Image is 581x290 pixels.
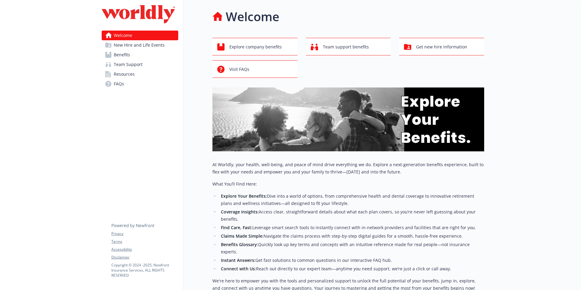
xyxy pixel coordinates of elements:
[212,38,297,55] button: Explore company benefits
[219,257,484,264] li: Get fast solutions to common questions in our interactive FAQ hub.
[219,232,484,240] li: Navigate the claims process with step-by-step digital guides for a smooth, hassle-free experience.
[111,239,178,244] a: Terms
[114,69,135,79] span: Resources
[102,69,178,79] a: Resources
[221,209,259,215] strong: Coverage Insights:
[114,40,165,50] span: New Hire and Life Events
[111,247,178,252] a: Accessibility
[114,50,130,60] span: Benefits
[102,79,178,89] a: FAQs
[219,224,484,231] li: Leverage smart search tools to instantly connect with in-network providers and facilities that ar...
[102,40,178,50] a: New Hire and Life Events
[221,225,252,230] strong: Find Care, Fast:
[212,161,484,176] p: At Worldly, your health, well-being, and peace of mind drive everything we do. Explore a next-gen...
[229,64,249,75] span: Visit FAQs
[114,31,132,40] span: Welcome
[212,60,297,78] button: Visit FAQs
[416,41,467,53] span: Get new hire information
[212,180,484,188] p: What You’ll Find Here:
[221,233,264,239] strong: Claims Made Simple:
[226,8,279,26] h1: Welcome
[306,38,391,55] button: Team support benefits
[212,87,484,151] img: overview page banner
[111,231,178,236] a: Privacy
[219,241,484,255] li: Quickly look up key terms and concepts with an intuitive reference made for real people—not insur...
[102,50,178,60] a: Benefits
[114,79,124,89] span: FAQs
[399,38,484,55] button: Get new hire information
[221,193,267,199] strong: Explore Your Benefits:
[221,266,256,272] strong: Connect with Us:
[229,41,282,53] span: Explore company benefits
[221,242,258,247] strong: Benefits Glossary:
[219,265,484,272] li: Reach out directly to our expert team—anytime you need support, we’re just a click or call away.
[111,255,178,260] a: Disclaimer
[102,60,178,69] a: Team Support
[323,41,369,53] span: Team support benefits
[114,60,143,69] span: Team Support
[219,193,484,207] li: Dive into a world of options, from comprehensive health and dental coverage to innovative retirem...
[111,262,178,278] p: Copyright © 2024 - 2025 , Newfront Insurance Services, ALL RIGHTS RESERVED
[219,208,484,223] li: Access clear, straightforward details about what each plan covers, so you’re never left guessing ...
[221,257,255,263] strong: Instant Answers:
[102,31,178,40] a: Welcome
